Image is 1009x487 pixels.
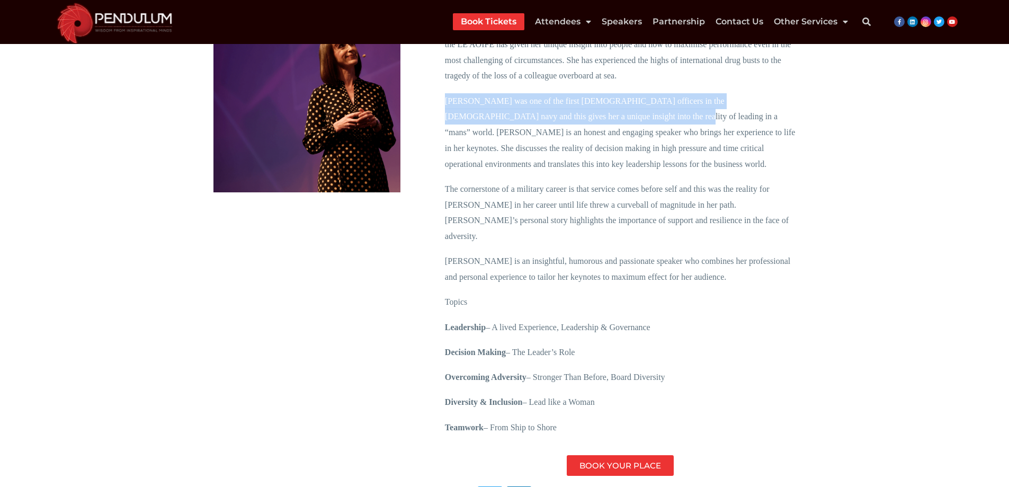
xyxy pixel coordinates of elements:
[653,13,705,30] a: Partnership
[486,323,650,332] span: – A lived Experience, Leadership & Governance
[579,462,661,470] span: BOOK YOUR PLACE
[445,256,790,281] span: [PERSON_NAME] is an insightful, humorous and passionate speaker who combines her professional and...
[602,13,642,30] a: Speakers
[506,348,575,357] span: – The Leader’s Role
[445,348,506,357] strong: Decision Making
[445,373,526,382] strong: Overcoming Adversity
[445,5,796,84] p: [PERSON_NAME] has honed her leadership style over the course of a twenty year military career ope...
[445,323,486,332] strong: Leadership
[567,455,674,476] a: BOOK YOUR PLACE
[774,13,848,30] a: Other Services
[523,397,595,406] span: – Lead like a Woman
[445,397,523,406] strong: Diversity & Inclusion
[526,373,665,382] span: – Stronger Than Before, Board Diversity
[453,13,848,30] nav: Menu
[484,423,557,432] span: – From Ship to Shore
[445,423,484,432] strong: Teamwork
[445,297,467,306] span: Topics
[535,13,591,30] a: Attendees
[461,13,516,30] a: Book Tickets
[856,11,877,32] div: Search
[445,96,796,169] span: [PERSON_NAME] was one of the first [DEMOGRAPHIC_DATA] officers in the [DEMOGRAPHIC_DATA] navy and...
[445,184,789,241] span: The cornerstone of a military career is that service comes before self and this was the reality f...
[716,13,763,30] a: Contact Us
